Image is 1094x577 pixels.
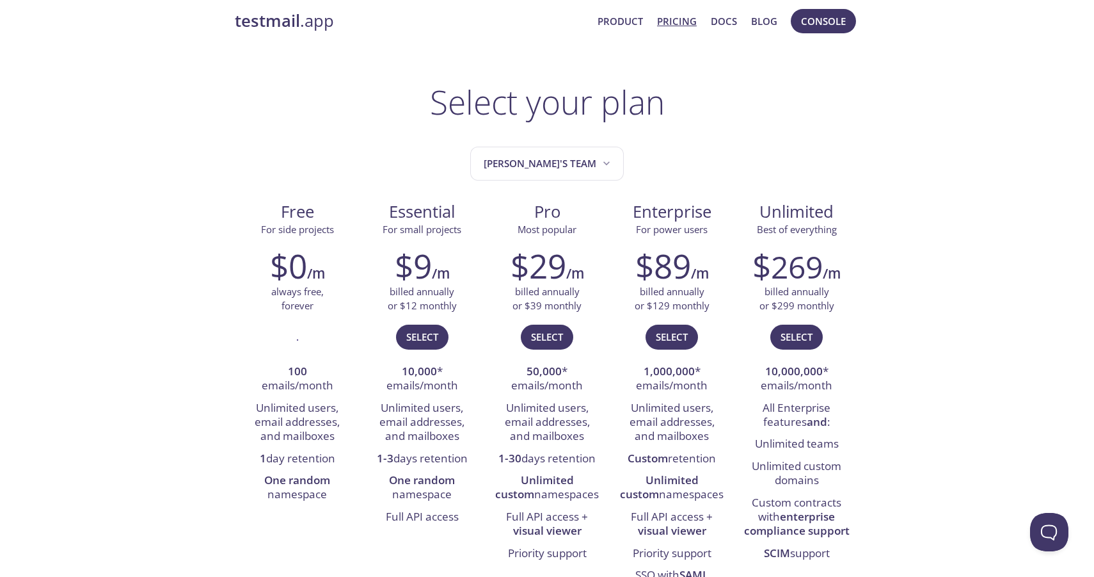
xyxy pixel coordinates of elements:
[271,285,324,313] p: always free, forever
[245,201,349,223] span: Free
[518,223,576,236] span: Most popular
[744,434,850,455] li: Unlimited teams
[644,364,695,378] strong: 1,000,000
[494,470,599,507] li: namespaces
[619,448,725,470] li: retention
[369,507,475,528] li: Full API access
[619,470,725,507] li: namespaces
[823,263,841,284] h6: /m
[744,509,850,538] strong: enterprise compliance support
[495,473,574,501] strong: Unlimited custom
[744,543,850,565] li: support
[498,451,521,466] strong: 1-30
[744,456,850,492] li: Unlimited custom domains
[751,13,777,29] a: Blog
[511,247,566,285] h2: $29
[406,329,438,345] span: Select
[566,263,584,284] h6: /m
[513,523,582,538] strong: visual viewer
[807,414,827,429] strong: and
[635,285,710,313] p: billed annually or $129 monthly
[244,470,350,507] li: namespace
[235,10,587,32] a: testmail.app
[620,473,699,501] strong: Unlimited custom
[377,451,393,466] strong: 1-3
[389,473,455,487] strong: One random
[744,398,850,434] li: All Enterprise features :
[759,200,834,223] span: Unlimited
[656,329,688,345] span: Select
[527,364,562,378] strong: 50,000
[620,201,724,223] span: Enterprise
[261,223,334,236] span: For side projects
[770,325,823,349] button: Select
[636,223,708,236] span: For power users
[711,13,737,29] a: Docs
[244,398,350,448] li: Unlimited users, email addresses, and mailboxes
[470,147,624,181] button: Matan's team
[264,473,330,487] strong: One random
[395,247,432,285] h2: $9
[494,361,599,398] li: * emails/month
[244,448,350,470] li: day retention
[744,492,850,543] li: Custom contracts with
[781,329,813,345] span: Select
[619,543,725,565] li: Priority support
[307,263,325,284] h6: /m
[744,361,850,398] li: * emails/month
[432,263,450,284] h6: /m
[657,13,697,29] a: Pricing
[598,13,643,29] a: Product
[759,285,834,313] p: billed annually or $299 monthly
[370,201,474,223] span: Essential
[628,451,668,466] strong: Custom
[402,364,437,378] strong: 10,000
[260,451,266,466] strong: 1
[383,223,461,236] span: For small projects
[369,448,475,470] li: days retention
[388,285,457,313] p: billed annually or $12 monthly
[369,470,475,507] li: namespace
[1030,513,1068,551] iframe: Help Scout Beacon - Open
[270,247,307,285] h2: $0
[791,9,856,33] button: Console
[752,247,823,285] h2: $
[494,448,599,470] li: days retention
[494,507,599,543] li: Full API access +
[521,325,573,349] button: Select
[638,523,706,538] strong: visual viewer
[619,507,725,543] li: Full API access +
[635,247,691,285] h2: $89
[369,361,475,398] li: * emails/month
[801,13,846,29] span: Console
[430,83,665,121] h1: Select your plan
[396,325,448,349] button: Select
[288,364,307,378] strong: 100
[764,546,790,560] strong: SCIM
[531,329,563,345] span: Select
[765,364,823,378] strong: 10,000,000
[484,155,613,172] span: [PERSON_NAME]'s team
[495,201,599,223] span: Pro
[691,263,709,284] h6: /m
[512,285,582,313] p: billed annually or $39 monthly
[619,361,725,398] li: * emails/month
[494,398,599,448] li: Unlimited users, email addresses, and mailboxes
[757,223,837,236] span: Best of everything
[235,10,300,32] strong: testmail
[494,543,599,565] li: Priority support
[244,361,350,398] li: emails/month
[619,398,725,448] li: Unlimited users, email addresses, and mailboxes
[771,246,823,288] span: 269
[646,325,698,349] button: Select
[369,398,475,448] li: Unlimited users, email addresses, and mailboxes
